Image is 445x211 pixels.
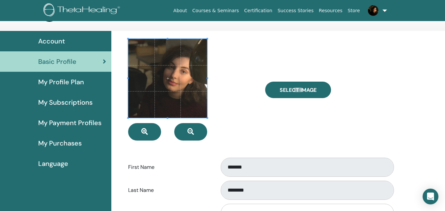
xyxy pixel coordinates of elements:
input: Select Image [294,88,302,92]
a: Courses & Seminars [190,5,242,17]
span: My Purchases [38,138,82,148]
a: About [171,5,189,17]
img: default.jpg [368,5,378,16]
span: My Payment Profiles [38,118,101,128]
span: Language [38,159,68,169]
a: Certification [241,5,275,17]
span: My Subscriptions [38,97,93,107]
img: logo.png [43,3,122,18]
div: Open Intercom Messenger [423,189,438,204]
a: Resources [316,5,345,17]
span: Basic Profile [38,57,76,66]
span: Select Image [280,87,317,93]
a: Success Stories [275,5,316,17]
label: Last Name [123,184,215,197]
a: Store [345,5,363,17]
span: Account [38,36,65,46]
label: First Name [123,161,215,173]
span: My Profile Plan [38,77,84,87]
